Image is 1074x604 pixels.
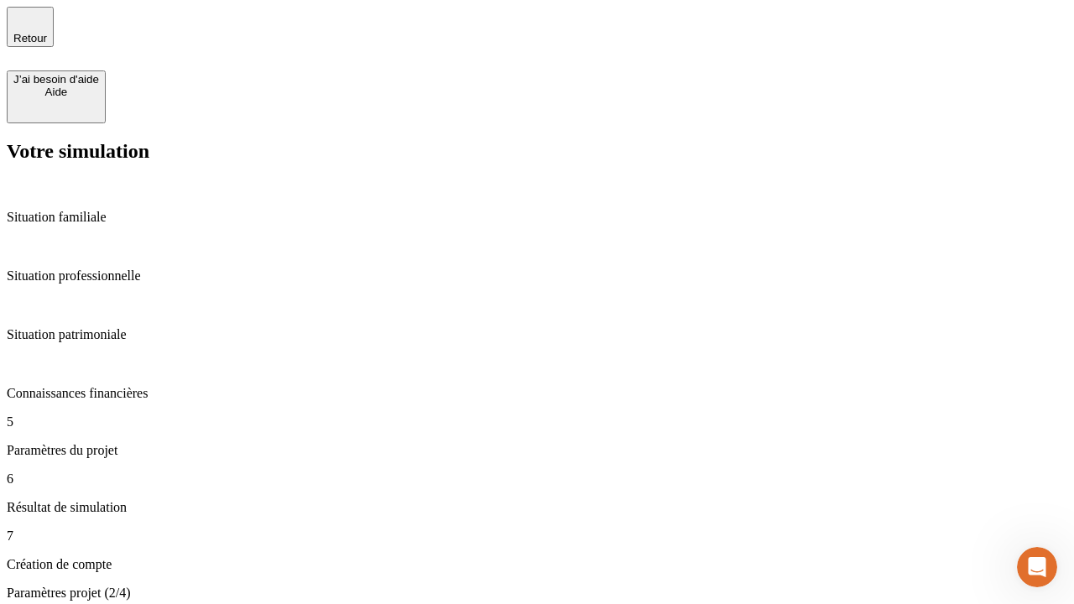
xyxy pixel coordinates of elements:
p: Résultat de simulation [7,500,1067,515]
span: Retour [13,32,47,44]
iframe: Intercom live chat [1017,547,1057,587]
div: Aide [13,86,99,98]
button: J’ai besoin d'aideAide [7,70,106,123]
p: Situation familiale [7,210,1067,225]
p: Situation professionnelle [7,268,1067,284]
div: J’ai besoin d'aide [13,73,99,86]
h2: Votre simulation [7,140,1067,163]
p: Connaissances financières [7,386,1067,401]
p: Situation patrimoniale [7,327,1067,342]
p: 5 [7,414,1067,430]
p: 7 [7,528,1067,544]
p: 6 [7,471,1067,487]
p: Paramètres projet (2/4) [7,586,1067,601]
p: Paramètres du projet [7,443,1067,458]
p: Création de compte [7,557,1067,572]
button: Retour [7,7,54,47]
